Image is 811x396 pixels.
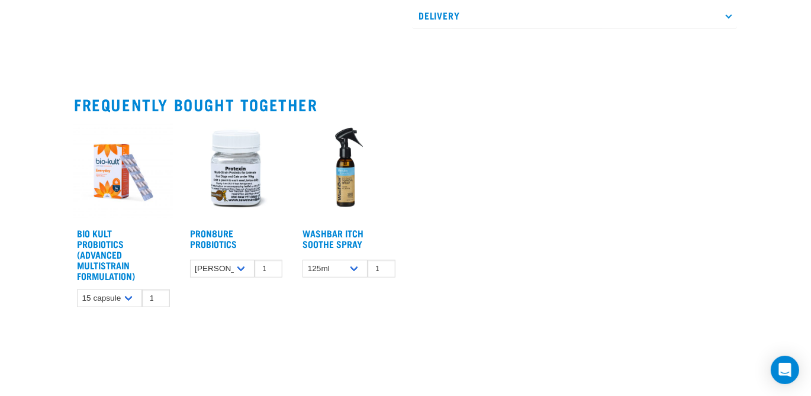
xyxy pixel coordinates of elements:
[74,123,173,222] img: 2023 AUG RE Product1724
[302,230,363,246] a: WashBar Itch Soothe Spray
[74,95,737,114] h2: Frequently bought together
[255,260,282,278] input: 1
[190,230,237,246] a: ProN8ure Probiotics
[368,260,395,278] input: 1
[142,289,170,308] input: 1
[187,123,286,222] img: Plastic Bottle Of Protexin For Dogs And Cats
[771,356,799,384] div: Open Intercom Messenger
[300,123,398,222] img: Wash Bar Itch Soothe Topical Spray
[413,2,737,29] p: Delivery
[77,230,135,278] a: Bio Kult Probiotics (Advanced Multistrain Formulation)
